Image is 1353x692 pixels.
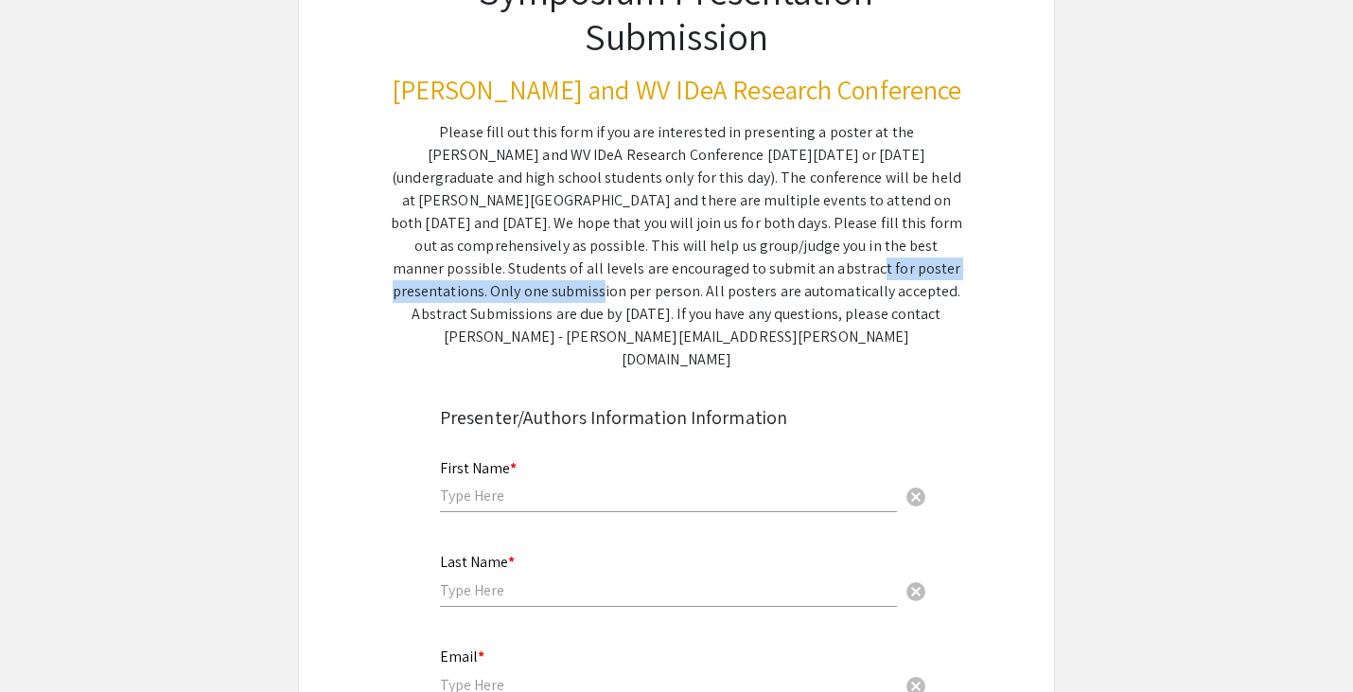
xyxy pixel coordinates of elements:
[14,607,80,678] iframe: Chat
[440,486,897,506] input: Type Here
[391,74,962,106] h3: [PERSON_NAME] and WV IDeA Research Conference
[440,580,897,600] input: Type Here
[897,572,935,610] button: Clear
[905,580,927,603] span: cancel
[440,552,515,572] mat-label: Last Name
[440,458,517,478] mat-label: First Name
[905,486,927,508] span: cancel
[897,477,935,515] button: Clear
[440,403,913,432] div: Presenter/Authors Information Information
[440,647,484,666] mat-label: Email
[391,121,962,371] div: Please fill out this form if you are interested in presenting a poster at the [PERSON_NAME] and W...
